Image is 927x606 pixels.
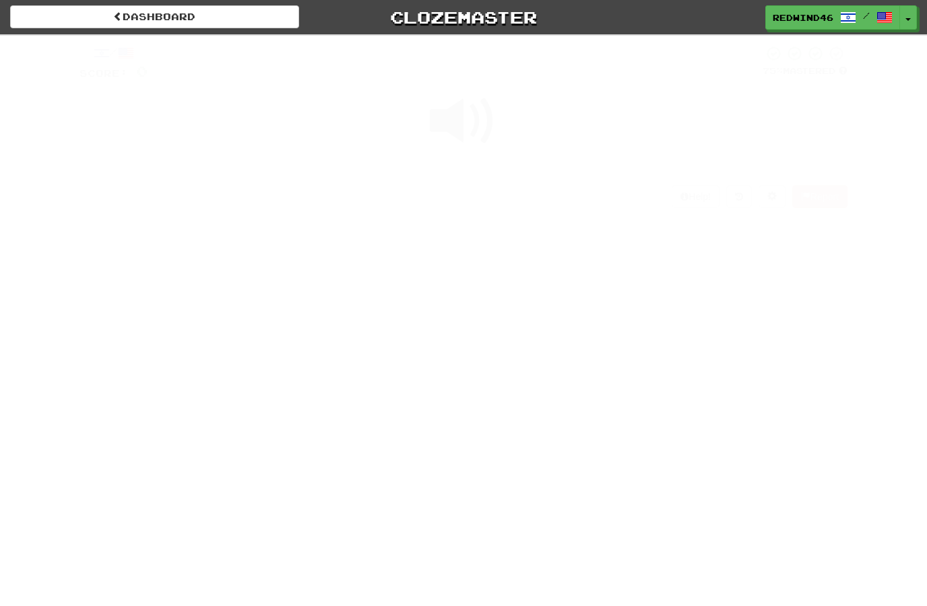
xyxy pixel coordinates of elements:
div: / [79,45,148,62]
div: Mastered [763,65,848,77]
span: / [863,11,870,20]
button: Help! [672,185,720,208]
span: 75 % [763,65,783,76]
span: Score: [79,67,128,79]
button: Round history (alt+y) [726,185,752,208]
a: RedWind46 / [765,5,900,30]
button: Report [792,185,848,208]
span: 0 [136,63,148,79]
a: Clozemaster [319,5,608,29]
a: Dashboard [10,5,299,28]
span: RedWind46 [773,11,833,24]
